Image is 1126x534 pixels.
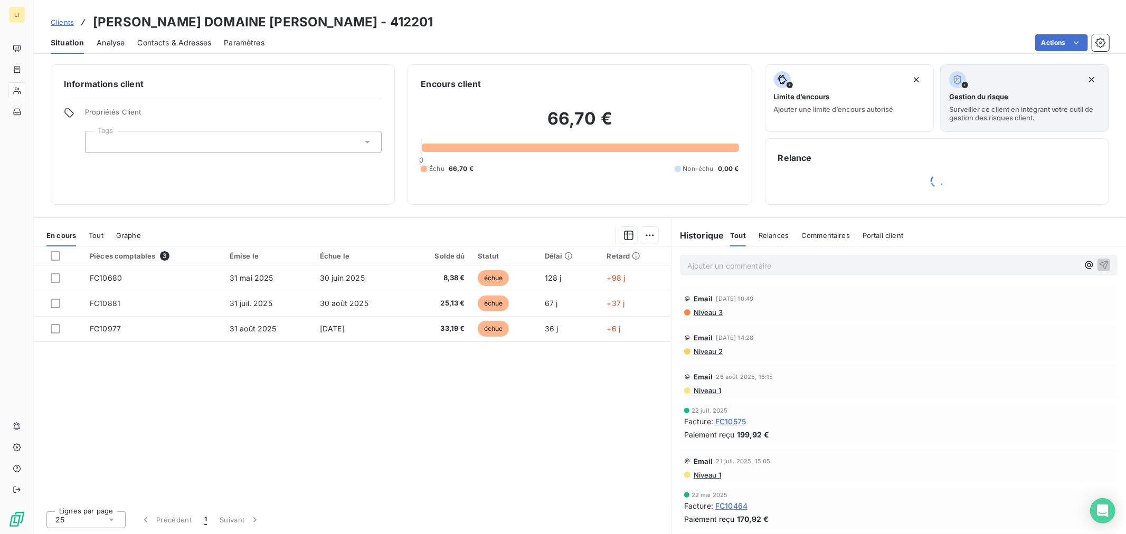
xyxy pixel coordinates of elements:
[478,321,509,337] span: échue
[230,299,272,308] span: 31 juil. 2025
[116,231,141,240] span: Graphe
[716,374,773,380] span: 26 août 2025, 16:15
[51,17,74,27] a: Clients
[730,231,746,240] span: Tout
[684,429,735,440] span: Paiement reçu
[607,252,665,260] div: Retard
[765,64,934,132] button: Limite d’encoursAjouter une limite d’encours autorisé
[1035,34,1088,51] button: Actions
[421,78,481,90] h6: Encours client
[607,299,625,308] span: +37 j
[774,105,894,113] span: Ajouter une limite d’encours autorisé
[692,407,728,414] span: 22 juil. 2025
[413,298,465,309] span: 25,13 €
[478,295,509,311] span: échue
[693,386,721,395] span: Niveau 1
[693,471,721,479] span: Niveau 1
[715,416,746,427] span: FC10575
[8,6,25,23] div: LI
[545,273,562,282] span: 128 j
[413,252,465,260] div: Solde dû
[693,308,723,317] span: Niveau 3
[684,500,713,511] span: Facture :
[51,37,84,48] span: Situation
[421,108,739,140] h2: 66,70 €
[213,509,267,531] button: Suivant
[8,511,25,528] img: Logo LeanPay
[683,164,714,174] span: Non-échu
[737,513,769,525] span: 170,92 €
[478,270,509,286] span: échue
[694,294,713,303] span: Email
[607,273,626,282] span: +98 j
[694,457,713,465] span: Email
[949,105,1100,122] span: Surveiller ce client en intégrant votre outil de gestion des risques client.
[89,231,103,240] span: Tout
[716,295,754,302] span: [DATE] 10:49
[320,273,365,282] span: 30 juin 2025
[134,509,198,531] button: Précédent
[85,108,382,122] span: Propriétés Client
[718,164,739,174] span: 0,00 €
[671,229,724,242] h6: Historique
[429,164,444,174] span: Échu
[684,513,735,525] span: Paiement reçu
[90,299,120,308] span: FC10881
[545,252,594,260] div: Délai
[693,347,723,356] span: Niveau 2
[160,251,169,261] span: 3
[320,324,345,333] span: [DATE]
[801,231,850,240] span: Commentaires
[692,492,728,498] span: 22 mai 2025
[716,335,754,341] span: [DATE] 14:28
[90,251,217,261] div: Pièces comptables
[413,323,465,334] span: 33,19 €
[64,78,382,90] h6: Informations client
[774,92,830,101] span: Limite d’encours
[759,231,789,240] span: Relances
[137,37,211,48] span: Contacts & Adresses
[545,324,559,333] span: 36 j
[46,231,76,240] span: En cours
[737,429,769,440] span: 199,92 €
[198,509,213,531] button: 1
[320,252,400,260] div: Échue le
[224,37,264,48] span: Paramètres
[863,231,903,240] span: Portail client
[684,416,713,427] span: Facture :
[545,299,558,308] span: 67 j
[419,156,423,164] span: 0
[694,373,713,381] span: Email
[478,252,532,260] div: Statut
[716,458,771,464] span: 21 juil. 2025, 15:05
[204,514,207,525] span: 1
[230,324,277,333] span: 31 août 2025
[94,137,102,147] input: Ajouter une valeur
[694,333,713,342] span: Email
[715,500,747,511] span: FC10464
[1090,498,1115,523] div: Open Intercom Messenger
[97,37,125,48] span: Analyse
[607,324,621,333] span: +6 j
[320,299,368,308] span: 30 août 2025
[949,92,1008,101] span: Gestion du risque
[51,18,74,26] span: Clients
[90,324,121,333] span: FC10977
[778,151,1096,164] h6: Relance
[93,13,433,32] h3: [PERSON_NAME] DOMAINE [PERSON_NAME] - 412201
[230,273,273,282] span: 31 mai 2025
[230,252,307,260] div: Émise le
[90,273,122,282] span: FC10680
[940,64,1109,132] button: Gestion du risqueSurveiller ce client en intégrant votre outil de gestion des risques client.
[413,273,465,283] span: 8,38 €
[55,514,64,525] span: 25
[449,164,474,174] span: 66,70 €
